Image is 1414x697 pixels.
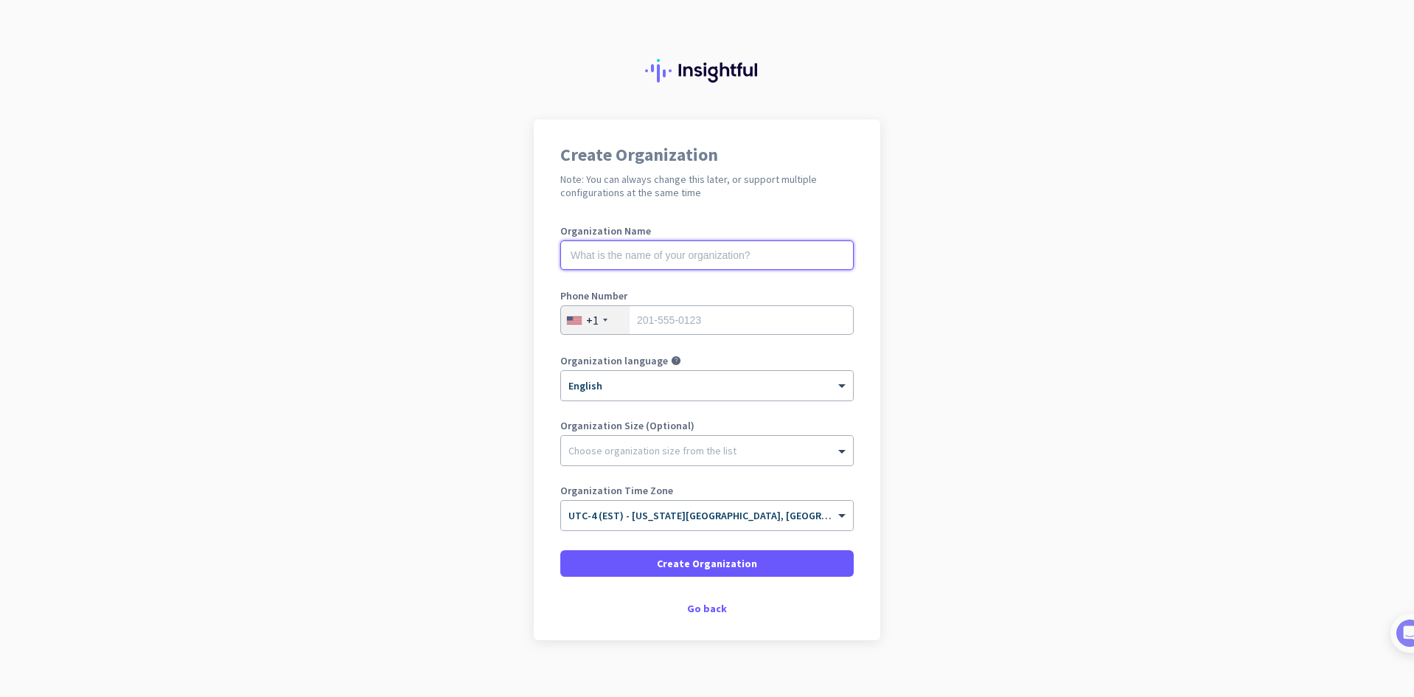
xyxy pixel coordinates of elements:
input: 201-555-0123 [560,305,854,335]
h1: Create Organization [560,146,854,164]
button: Create Organization [560,550,854,577]
i: help [671,356,681,366]
input: What is the name of your organization? [560,240,854,270]
label: Phone Number [560,291,854,301]
h2: Note: You can always change this later, or support multiple configurations at the same time [560,173,854,199]
img: Insightful [645,59,769,83]
label: Organization language [560,356,668,366]
div: +1 [586,313,599,327]
label: Organization Name [560,226,854,236]
label: Organization Size (Optional) [560,420,854,431]
div: Go back [560,603,854,614]
span: Create Organization [657,556,757,571]
label: Organization Time Zone [560,485,854,496]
